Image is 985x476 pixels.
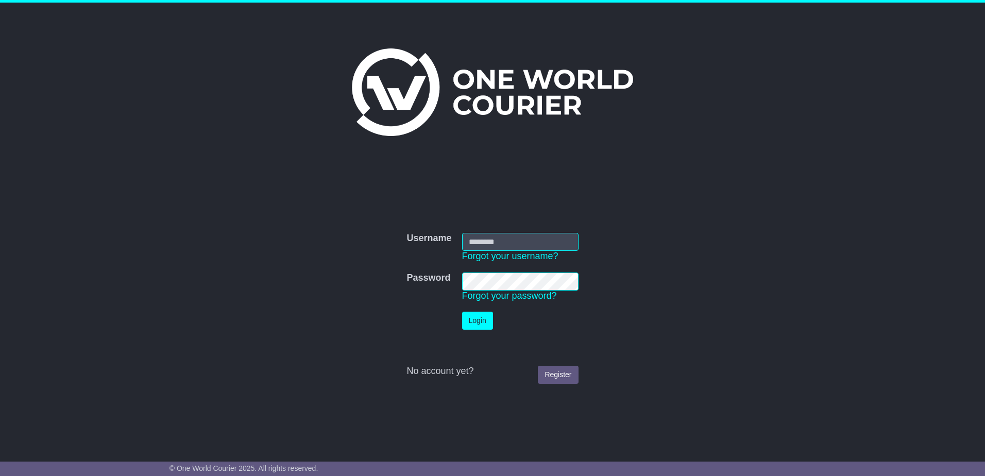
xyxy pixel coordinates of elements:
label: Username [406,233,451,244]
label: Password [406,273,450,284]
div: No account yet? [406,366,578,377]
a: Forgot your password? [462,291,557,301]
a: Forgot your username? [462,251,558,261]
a: Register [538,366,578,384]
button: Login [462,312,493,330]
img: One World [352,48,633,136]
span: © One World Courier 2025. All rights reserved. [169,464,318,472]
